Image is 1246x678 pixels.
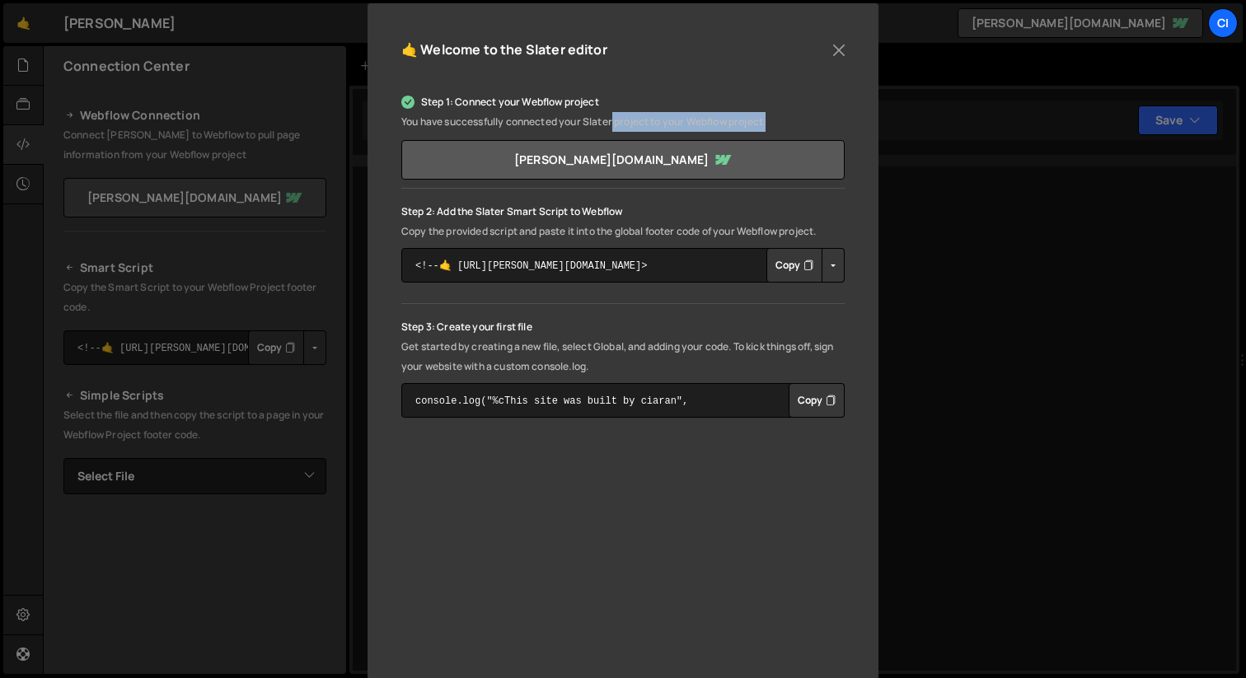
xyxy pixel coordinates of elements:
[766,248,845,283] div: Button group with nested dropdown
[766,248,822,283] button: Copy
[401,383,845,418] textarea: console.log("%cThis site was built by ciaran", "background:blue;color:#fff;padding: 8px;");
[401,92,845,112] p: Step 1: Connect your Webflow project
[401,37,607,63] h5: 🤙 Welcome to the Slater editor
[401,317,845,337] p: Step 3: Create your first file
[401,112,845,132] p: You have successfully connected your Slater project to your Webflow project.
[401,140,845,180] a: [PERSON_NAME][DOMAIN_NAME]
[1208,8,1238,38] a: ci
[401,222,845,241] p: Copy the provided script and paste it into the global footer code of your Webflow project.
[789,383,845,418] div: Button group with nested dropdown
[401,337,845,376] p: Get started by creating a new file, select Global, and adding your code. To kick things off, sign...
[401,202,845,222] p: Step 2: Add the Slater Smart Script to Webflow
[401,248,845,283] textarea: <!--🤙 [URL][PERSON_NAME][DOMAIN_NAME]> <script>document.addEventListener("DOMContentLoaded", func...
[789,383,845,418] button: Copy
[827,38,851,63] button: Close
